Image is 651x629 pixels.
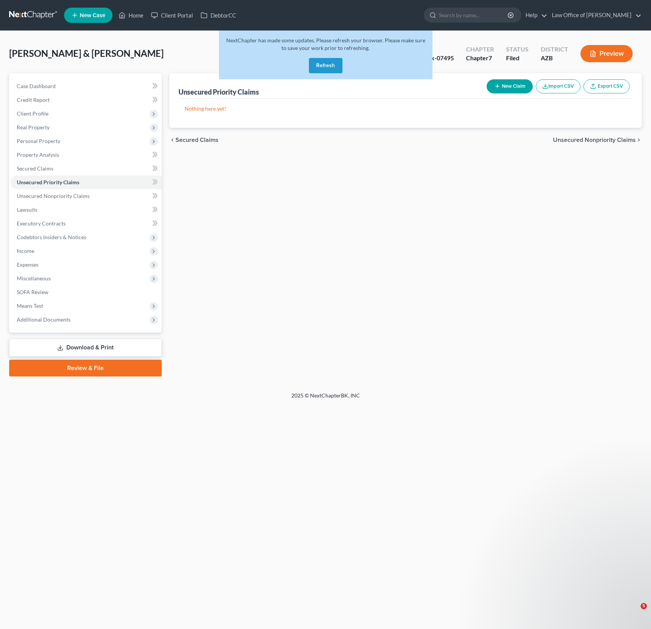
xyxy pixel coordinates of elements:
[17,97,50,103] span: Credit Report
[636,137,642,143] i: chevron_right
[147,8,197,22] a: Client Portal
[17,261,39,268] span: Expenses
[11,148,162,162] a: Property Analysis
[625,603,643,621] iframe: Intercom live chat
[489,54,492,61] span: 7
[17,83,56,89] span: Case Dashboard
[487,79,533,93] button: New Claim
[17,302,43,309] span: Means Test
[9,48,164,59] span: [PERSON_NAME] & [PERSON_NAME]
[536,79,580,93] button: Import CSV
[185,105,627,113] p: Nothing here yet!
[309,58,342,73] button: Refresh
[175,137,219,143] span: Secured Claims
[80,13,105,18] span: New Case
[17,179,79,185] span: Unsecured Priority Claims
[522,8,547,22] a: Help
[17,248,34,254] span: Income
[226,37,425,51] span: NextChapter has made some updates. Please refresh your browser. Please make sure to save your wor...
[541,45,568,54] div: District
[108,392,543,405] div: 2025 © NextChapterBK, INC
[197,8,240,22] a: DebtorCC
[9,360,162,376] a: Review & File
[11,93,162,107] a: Credit Report
[178,87,259,97] div: Unsecured Priority Claims
[17,220,66,227] span: Executory Contracts
[641,603,647,609] span: 5
[9,339,162,357] a: Download & Print
[17,275,51,282] span: Miscellaneous
[17,138,60,144] span: Personal Property
[553,137,636,143] span: Unsecured Nonpriority Claims
[466,54,494,63] div: Chapter
[439,8,509,22] input: Search by name...
[17,206,37,213] span: Lawsuits
[11,175,162,189] a: Unsecured Priority Claims
[17,193,90,199] span: Unsecured Nonpriority Claims
[541,54,568,63] div: AZB
[17,234,86,240] span: Codebtors Insiders & Notices
[17,289,48,295] span: SOFA Review
[17,316,71,323] span: Additional Documents
[553,137,642,143] button: Unsecured Nonpriority Claims chevron_right
[17,151,59,158] span: Property Analysis
[580,45,633,62] button: Preview
[11,189,162,203] a: Unsecured Nonpriority Claims
[11,217,162,230] a: Executory Contracts
[548,8,641,22] a: Law Office of [PERSON_NAME]
[413,45,454,54] div: Case
[169,137,219,143] button: chevron_left Secured Claims
[17,124,50,130] span: Real Property
[17,165,53,172] span: Secured Claims
[11,79,162,93] a: Case Dashboard
[11,203,162,217] a: Lawsuits
[506,45,529,54] div: Status
[583,79,630,93] a: Export CSV
[11,285,162,299] a: SOFA Review
[169,137,175,143] i: chevron_left
[11,162,162,175] a: Secured Claims
[506,54,529,63] div: Filed
[413,54,454,63] div: 2:25-bk-07495
[17,110,48,117] span: Client Profile
[115,8,147,22] a: Home
[466,45,494,54] div: Chapter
